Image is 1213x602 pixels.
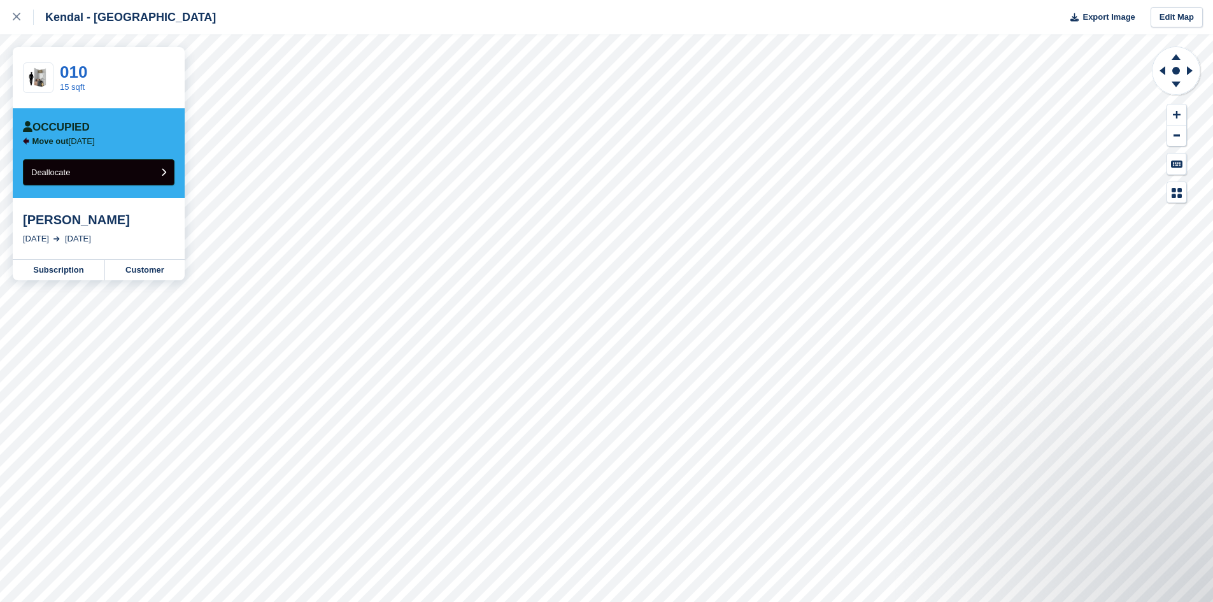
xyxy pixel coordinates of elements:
[23,159,174,185] button: Deallocate
[1167,154,1186,175] button: Keyboard Shortcuts
[1063,7,1135,28] button: Export Image
[31,168,70,177] span: Deallocate
[24,67,53,89] img: 15-sqft-unit.jpg
[60,82,85,92] a: 15 sqft
[13,260,105,280] a: Subscription
[105,260,185,280] a: Customer
[1167,182,1186,203] button: Map Legend
[1082,11,1135,24] span: Export Image
[23,212,174,227] div: [PERSON_NAME]
[23,233,49,245] div: [DATE]
[1167,104,1186,125] button: Zoom In
[34,10,216,25] div: Kendal - [GEOGRAPHIC_DATA]
[23,138,29,145] img: arrow-left-icn-90495f2de72eb5bd0bd1c3c35deca35cc13f817d75bef06ecd7c0b315636ce7e.svg
[32,136,69,146] span: Move out
[32,136,95,147] p: [DATE]
[53,236,60,241] img: arrow-right-light-icn-cde0832a797a2874e46488d9cf13f60e5c3a73dbe684e267c42b8395dfbc2abf.svg
[65,233,91,245] div: [DATE]
[60,62,87,82] a: 010
[1151,7,1203,28] a: Edit Map
[1167,125,1186,147] button: Zoom Out
[23,121,90,134] div: Occupied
